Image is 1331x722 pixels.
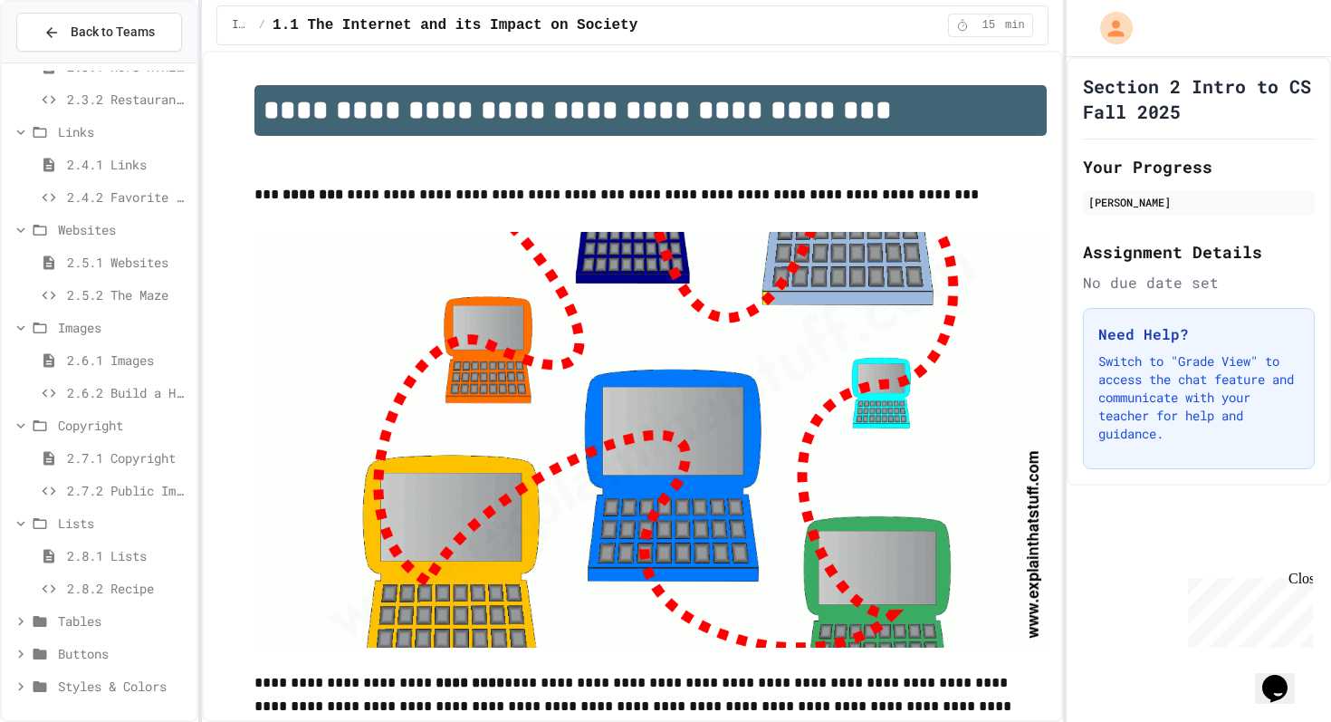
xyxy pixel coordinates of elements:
[7,7,125,115] div: Chat with us now!Close
[67,351,189,370] span: 2.6.1 Images
[67,188,189,207] span: 2.4.2 Favorite Links
[58,122,189,141] span: Links
[1181,571,1313,648] iframe: chat widget
[1098,323,1299,345] h3: Need Help?
[974,18,1003,33] span: 15
[1005,18,1025,33] span: min
[71,23,155,42] span: Back to Teams
[1083,239,1315,265] h2: Assignment Details
[259,18,265,33] span: /
[67,155,189,174] span: 2.4.1 Links
[58,644,189,663] span: Buttons
[67,481,189,500] span: 2.7.2 Public Images
[232,18,252,33] span: Intro to the Web
[58,220,189,239] span: Websites
[1081,7,1137,49] div: My Account
[16,13,182,52] button: Back to Teams
[58,416,189,435] span: Copyright
[1083,154,1315,179] h2: Your Progress
[1088,194,1309,210] div: [PERSON_NAME]
[1083,272,1315,294] div: No due date set
[67,579,189,598] span: 2.8.2 Recipe
[58,611,189,631] span: Tables
[1255,650,1313,704] iframe: chat widget
[67,253,189,272] span: 2.5.1 Websites
[1098,352,1299,443] p: Switch to "Grade View" to access the chat feature and communicate with your teacher for help and ...
[58,514,189,533] span: Lists
[67,285,189,304] span: 2.5.2 The Maze
[67,90,189,109] span: 2.3.2 Restaurant Menu
[1083,73,1315,124] h1: Section 2 Intro to CS Fall 2025
[67,546,189,565] span: 2.8.1 Lists
[273,14,637,36] span: 1.1 The Internet and its Impact on Society
[58,318,189,337] span: Images
[58,677,189,696] span: Styles & Colors
[67,383,189,402] span: 2.6.2 Build a Homepage
[67,448,189,467] span: 2.7.1 Copyright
